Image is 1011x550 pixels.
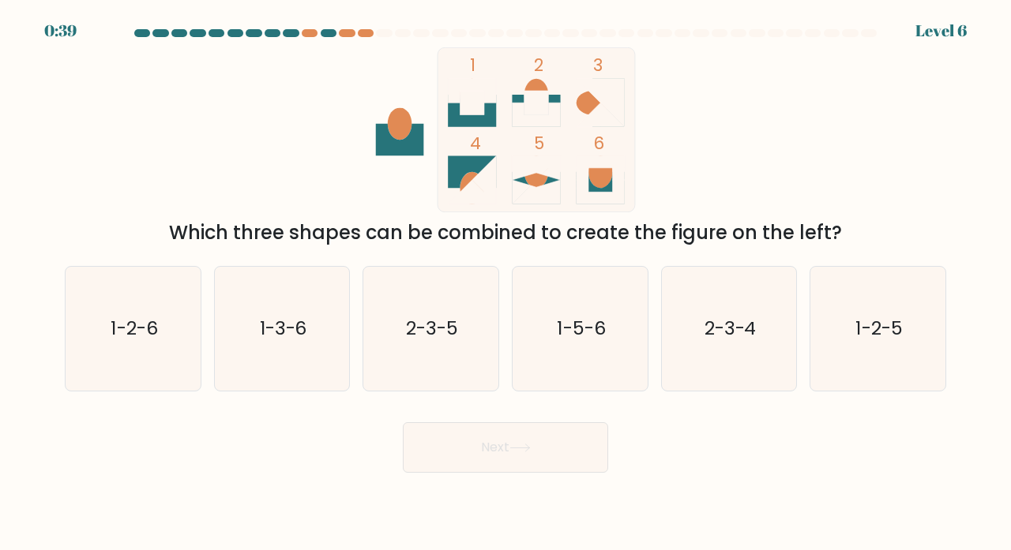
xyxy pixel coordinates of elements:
tspan: 1 [470,54,475,77]
div: Which three shapes can be combined to create the figure on the left? [74,219,937,247]
text: 1-2-6 [111,315,157,341]
text: 1-2-5 [856,315,903,341]
tspan: 4 [470,132,481,155]
tspan: 6 [593,132,604,155]
tspan: 5 [534,132,544,155]
text: 2-3-4 [705,315,757,341]
text: 1-3-6 [260,315,307,341]
text: 2-3-5 [406,315,458,341]
div: Level 6 [915,19,967,43]
text: 1-5-6 [557,315,605,341]
button: Next [403,422,608,473]
div: 0:39 [44,19,77,43]
tspan: 2 [534,54,543,77]
tspan: 3 [593,54,603,77]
